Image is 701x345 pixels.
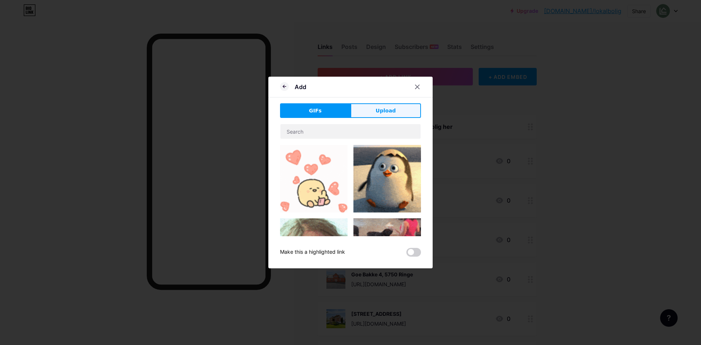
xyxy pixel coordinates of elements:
input: Search [280,124,421,139]
span: GIFs [309,107,322,115]
div: Add [295,83,306,91]
img: Gihpy [353,145,421,212]
img: Gihpy [280,218,348,286]
button: GIFs [280,103,350,118]
span: Upload [376,107,396,115]
img: Gihpy [280,145,348,212]
img: Gihpy [353,218,421,256]
button: Upload [350,103,421,118]
div: Make this a highlighted link [280,248,345,257]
